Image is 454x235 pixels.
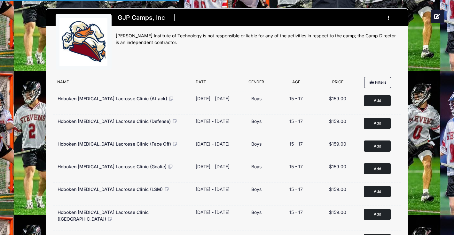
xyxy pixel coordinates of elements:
span: Hoboken [MEDICAL_DATA] Lacrosse Clinic (Face Off) [58,141,171,147]
div: [DATE] - [DATE] [196,118,230,125]
span: Hoboken [MEDICAL_DATA] Lacrosse Clinic (Attack) [58,96,167,101]
button: Add [364,163,391,174]
button: Add [364,209,391,220]
span: 15 - 17 [289,118,303,124]
button: Add [364,95,391,106]
span: Hoboken [MEDICAL_DATA] Lacrosse Clinic (LSM) [58,186,163,192]
div: [DATE] - [DATE] [196,163,230,170]
button: Add [364,118,391,129]
div: Name [54,79,192,88]
span: 15 - 17 [289,209,303,215]
span: 15 - 17 [289,141,303,147]
div: [DATE] - [DATE] [196,186,230,193]
button: Add [364,140,391,152]
span: Boys [251,186,262,192]
span: $159.00 [329,141,346,147]
span: Boys [251,96,262,101]
span: $159.00 [329,96,346,101]
button: Add [364,186,391,197]
span: 15 - 17 [289,164,303,169]
span: Hoboken [MEDICAL_DATA] Lacrosse Clinic (Goalie) [58,164,167,169]
span: Boys [251,118,262,124]
span: 15 - 17 [289,96,303,101]
span: Hoboken [MEDICAL_DATA] Lacrosse Clinic (Defense) [58,118,171,124]
div: Price [317,79,358,88]
div: [DATE] - [DATE] [196,140,230,147]
span: Boys [251,141,262,147]
div: Gender [237,79,275,88]
h1: GJP Camps, Inc [116,12,167,23]
button: Filters [364,77,391,88]
span: Boys [251,209,262,215]
span: Boys [251,164,262,169]
span: $159.00 [329,164,346,169]
span: 15 - 17 [289,186,303,192]
span: $159.00 [329,186,346,192]
span: $159.00 [329,118,346,124]
img: logo [59,18,107,66]
div: [DATE] - [DATE] [196,209,230,216]
div: [PERSON_NAME] Institute of Technology is not responsible or liable for any of the activities in r... [116,33,399,46]
div: Date [192,79,238,88]
div: Age [275,79,317,88]
span: $159.00 [329,209,346,215]
span: Hoboken [MEDICAL_DATA] Lacrosse Clinic ([GEOGRAPHIC_DATA]) [58,209,149,222]
div: [DATE] - [DATE] [196,95,230,102]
